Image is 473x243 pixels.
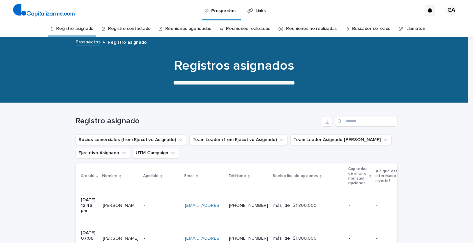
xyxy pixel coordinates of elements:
[133,148,179,158] button: UTM Campaign
[290,134,392,145] button: Team Leader Asignado LLamados
[143,172,159,180] p: Apellido
[406,21,425,36] a: Llamatón
[446,5,457,16] div: GA
[335,116,397,127] input: Search
[108,38,147,45] p: Registro asignado
[273,203,344,208] p: más_de_$1.800.000
[376,203,409,208] p: -
[286,21,337,36] a: Reuniones no realizadas
[81,172,95,180] p: Creado
[144,234,146,241] p: -
[13,4,75,17] img: 4arMvv9wSvmHTHbXwTim
[229,236,268,241] a: [PHONE_NUMBER]
[273,172,318,180] p: Sueldo líquido opciones
[190,134,288,145] button: Team Leader (from Ejecutivo Asignado)
[375,168,406,184] p: ¿En qué estás interesado invertir?
[352,21,390,36] a: Buscador de leads
[76,116,319,126] h1: Registro asignado
[81,197,98,214] p: [DATE] 12:46 pm
[226,21,270,36] a: Reuniones realizadas
[76,148,130,158] button: Ejecutivo Asignado
[273,236,344,241] p: más_de_$1.800.000
[349,203,371,208] p: -
[349,236,371,241] p: -
[76,134,187,145] button: Socios comerciales (from Ejecutivo Asignado)
[185,236,259,241] a: [EMAIL_ADDRESS][DOMAIN_NAME]
[102,172,118,180] p: Nombre
[185,203,259,208] a: [EMAIL_ADDRESS][DOMAIN_NAME]
[103,202,140,208] p: Alejandra Marcela Leal Delso
[184,172,194,180] p: Email
[376,236,409,241] p: -
[144,202,146,208] p: -
[228,172,246,180] p: Teléfono
[103,234,140,241] p: Gloria Cuevas Olivares
[165,21,211,36] a: Reuniones agendadas
[73,58,395,74] h1: Registros asignados
[108,21,151,36] a: Registro contactado
[229,203,268,208] a: [PHONE_NUMBER]
[348,165,368,187] p: Capacidad de ahorro mensual opciones
[56,21,94,36] a: Registro asignado
[76,38,101,45] a: Prospectos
